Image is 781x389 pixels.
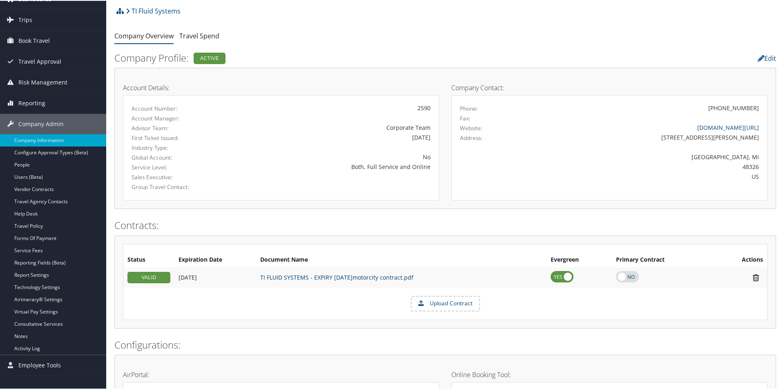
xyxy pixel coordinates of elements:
div: [PHONE_NUMBER] [708,103,759,111]
span: Book Travel [18,30,50,50]
h2: Company Profile: [114,50,551,64]
h2: Configurations: [114,337,776,351]
h4: Online Booking Tool: [451,371,768,377]
div: No [235,152,431,160]
label: Sales Executive: [132,172,223,180]
div: VALID [127,271,170,282]
span: [DATE] [179,273,197,280]
label: Advisor Team: [132,123,223,131]
div: 48326 [538,162,759,170]
th: Actions [714,252,767,267]
span: Risk Management [18,71,67,92]
h4: AirPortal: [123,371,439,377]
a: TI Fluid Systems [126,2,181,18]
span: Company Admin [18,113,64,133]
label: Service Level: [132,162,223,171]
div: [GEOGRAPHIC_DATA], MI [538,152,759,160]
h4: Company Contact: [451,84,768,90]
div: Both, Full Service and Online [235,162,431,170]
span: Employee Tools [18,354,61,375]
h4: Account Details: [123,84,439,90]
th: Status [123,252,174,267]
div: Add/Edit Date [179,273,252,280]
a: TI FLUID SYSTEMS - EXPIRY [DATE]motorcity contract.pdf [260,273,413,280]
div: [DATE] [235,132,431,141]
span: Reporting [18,92,45,113]
div: 2590 [235,103,431,111]
h2: Contracts: [114,218,776,231]
label: Website: [460,123,482,131]
label: Account Number: [132,104,223,112]
div: Corporate Team [235,122,431,131]
a: Company Overview [114,31,174,40]
a: Edit [758,53,776,62]
label: Address: [460,133,482,141]
th: Expiration Date [174,252,256,267]
label: First Ticket Issued: [132,133,223,141]
div: US [538,171,759,180]
th: Primary Contract [612,252,714,267]
label: Fax: [460,113,471,122]
label: Phone: [460,104,478,112]
span: Trips [18,9,32,29]
a: [DOMAIN_NAME][URL] [697,123,759,131]
label: Industry Type: [132,143,223,151]
div: [STREET_ADDRESS][PERSON_NAME] [538,132,759,141]
i: Remove Contract [749,273,763,281]
a: Travel Spend [179,31,219,40]
label: Group Travel Contact: [132,182,223,190]
span: Travel Approval [18,51,61,71]
label: Upload Contract [412,296,479,310]
label: Global Account: [132,153,223,161]
th: Document Name [256,252,547,267]
label: Account Manager: [132,113,223,122]
th: Evergreen [547,252,612,267]
div: Active [194,52,225,63]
